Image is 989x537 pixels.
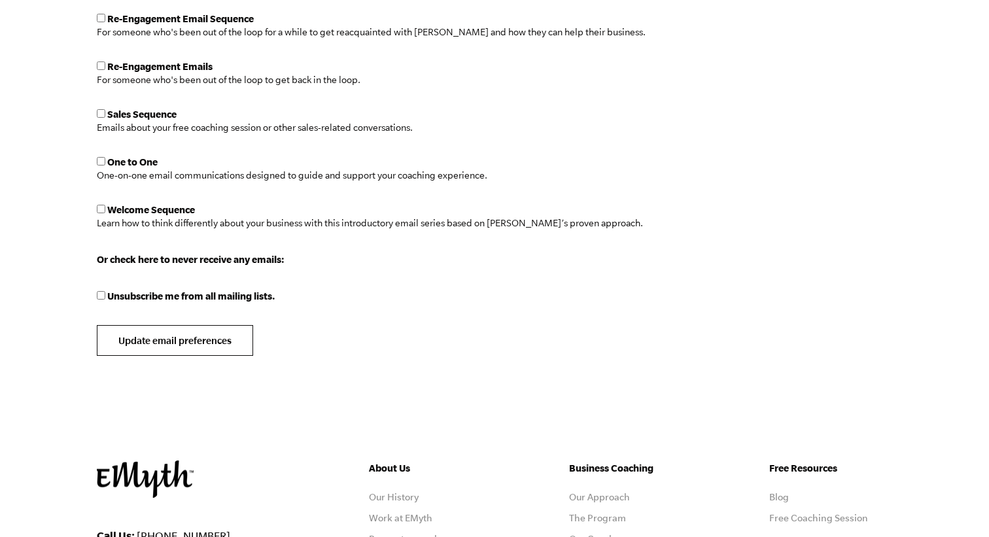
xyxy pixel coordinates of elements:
span: Re-Engagement Emails [107,61,213,72]
a: Our History [369,492,419,502]
p: For someone who's been out of the loop for a while to get reacquainted with [PERSON_NAME] and how... [97,24,646,40]
span: Unsubscribe me from all mailing lists. [107,290,275,302]
span: Welcome Sequence [107,204,195,215]
h5: Business Coaching [569,460,692,476]
p: Emails about your free coaching session or other sales-related conversations. [97,120,646,135]
a: Free Coaching Session [769,513,868,523]
span: Re-Engagement Email Sequence [107,13,254,24]
a: Blog [769,492,789,502]
input: Unsubscribe me from all mailing lists. [97,291,105,300]
h5: About Us [369,460,492,476]
img: EMyth [97,460,194,498]
a: The Program [569,513,626,523]
input: Update email preferences [97,325,253,356]
a: Work at EMyth [369,513,432,523]
p: For someone who's been out of the loop to get back in the loop. [97,72,646,88]
p: One-on-one email communications designed to guide and support your coaching experience. [97,167,646,183]
p: Learn how to think differently about your business with this introductory email series based on [... [97,215,646,231]
span: One to One [107,156,158,167]
h5: Free Resources [769,460,892,476]
a: Our Approach [569,492,630,502]
span: Sales Sequence [107,109,177,120]
p: Or check here to never receive any emails: [97,252,646,268]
